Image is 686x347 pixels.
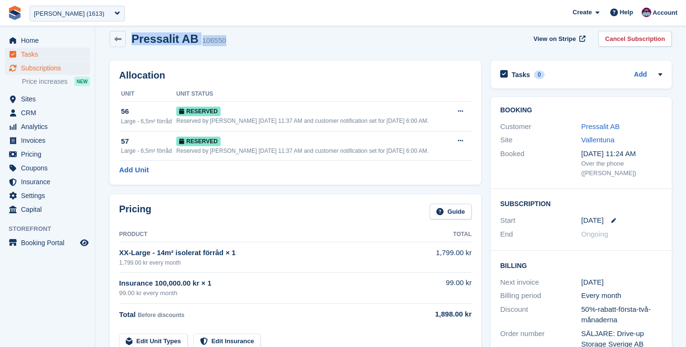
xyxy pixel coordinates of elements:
span: View on Stripe [534,34,576,44]
a: menu [5,61,90,75]
div: Over the phone ([PERSON_NAME]) [581,159,662,178]
a: menu [5,120,90,133]
div: Every month [581,290,662,301]
span: Account [653,8,677,18]
div: Start [500,215,581,226]
span: Price increases [22,77,68,86]
div: 1,799.00 kr every month [119,258,399,267]
a: menu [5,175,90,188]
div: Site [500,135,581,146]
span: Home [21,34,78,47]
span: Pricing [21,148,78,161]
div: [PERSON_NAME] (1613) [34,9,104,19]
th: Total [399,227,472,242]
span: Capital [21,203,78,216]
div: Next invoice [500,277,581,288]
h2: Pressalit AB [131,32,199,45]
span: Ongoing [581,230,608,238]
a: menu [5,203,90,216]
h2: Tasks [512,70,530,79]
a: Cancel Subscription [598,31,672,47]
span: Subscriptions [21,61,78,75]
div: 99.00 kr every month [119,288,399,298]
span: Help [620,8,633,17]
span: Reserved [176,107,221,116]
div: Insurance 100,000.00 kr × 1 [119,278,399,289]
a: Add [634,69,647,80]
a: Vallentuna [581,136,615,144]
a: menu [5,106,90,119]
h2: Allocation [119,70,472,81]
a: menu [5,161,90,175]
div: 0 [534,70,545,79]
div: Large - 6,5m² förråd [121,117,176,126]
img: Brian Young [642,8,651,17]
a: menu [5,236,90,249]
a: Guide [430,204,472,219]
span: Tasks [21,48,78,61]
time: 2025-09-07 23:00:00 UTC [581,215,604,226]
a: menu [5,92,90,106]
div: Reserved by [PERSON_NAME] [DATE] 11:37 AM and customer notification set for [DATE] 6:00 AM. [176,147,450,155]
div: Customer [500,121,581,132]
span: Coupons [21,161,78,175]
div: Large - 6,5m² förråd [121,147,176,155]
div: [DATE] 11:24 AM [581,149,662,159]
div: Booked [500,149,581,178]
span: Invoices [21,134,78,147]
span: Sites [21,92,78,106]
th: Unit [119,87,176,102]
span: Analytics [21,120,78,133]
h2: Billing [500,260,662,270]
td: 99.00 kr [399,272,472,303]
a: Preview store [79,237,90,248]
span: Create [573,8,592,17]
span: Settings [21,189,78,202]
a: menu [5,134,90,147]
div: Reserved by [PERSON_NAME] [DATE] 11:37 AM and customer notification set for [DATE] 6:00 AM. [176,117,450,125]
div: 57 [121,136,176,147]
span: Before discounts [138,312,184,318]
span: Total [119,310,136,318]
h2: Subscription [500,198,662,208]
a: menu [5,189,90,202]
span: Storefront [9,224,95,234]
span: Insurance [21,175,78,188]
a: menu [5,34,90,47]
td: 1,799.00 kr [399,242,472,272]
a: Pressalit AB [581,122,620,130]
div: 56 [121,106,176,117]
div: Discount [500,304,581,326]
div: Billing period [500,290,581,301]
div: 1,898.00 kr [399,309,472,320]
span: CRM [21,106,78,119]
div: [DATE] [581,277,662,288]
div: XX-Large - 14m² isolerat förråd × 1 [119,248,399,258]
img: stora-icon-8386f47178a22dfd0bd8f6a31ec36ba5ce8667c1dd55bd0f319d3a0aa187defe.svg [8,6,22,20]
div: End [500,229,581,240]
span: Reserved [176,137,221,146]
a: menu [5,48,90,61]
a: Add Unit [119,165,149,176]
th: Unit Status [176,87,450,102]
th: Product [119,227,399,242]
a: menu [5,148,90,161]
div: 50%-rabatt-första-två-månaderna [581,304,662,326]
a: Price increases NEW [22,76,90,87]
a: View on Stripe [530,31,587,47]
div: NEW [74,77,90,86]
h2: Pricing [119,204,151,219]
h2: Booking [500,107,662,114]
div: 106550 [202,35,226,46]
span: Booking Portal [21,236,78,249]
